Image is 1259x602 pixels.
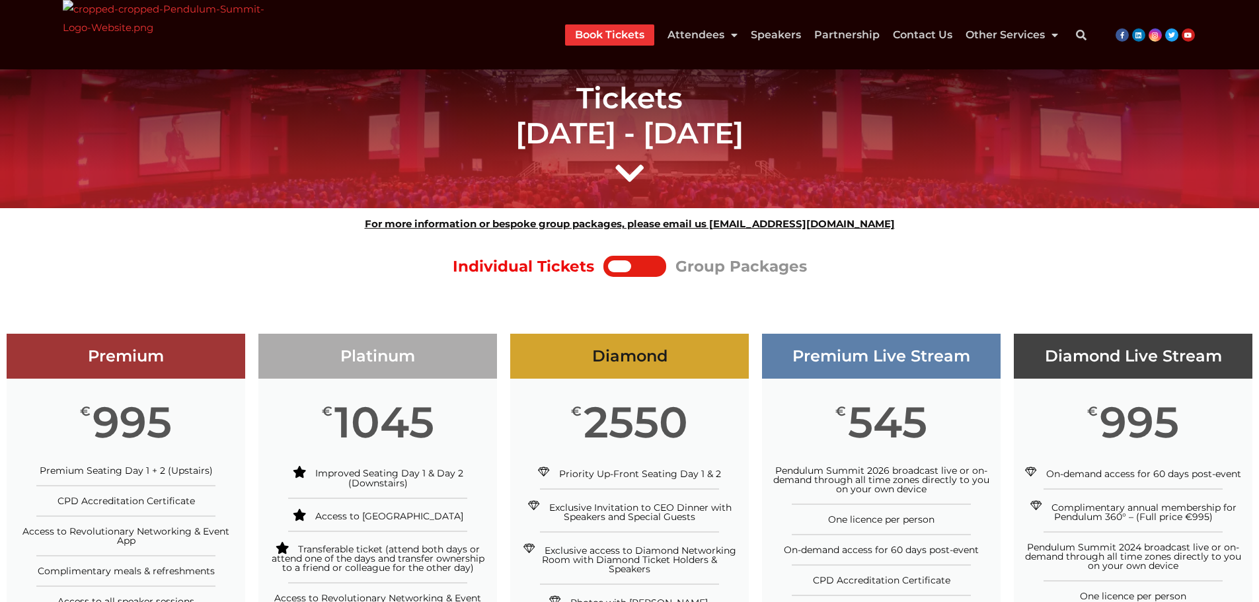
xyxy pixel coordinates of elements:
[453,252,594,281] div: Individual Tickets
[773,465,989,495] span: Pendulum Summit 2026 broadcast live or on-demand through all time zones directly to you on your o...
[1014,347,1252,366] h3: Diamond Live Stream
[762,347,1001,366] h3: Premium Live Stream
[848,405,927,439] span: 545
[22,525,229,546] span: Access to Revolutionary Networking & Event App
[575,24,644,46] a: Book Tickets
[365,217,895,230] strong: For more information or bespoke group packages, please email us [EMAIL_ADDRESS][DOMAIN_NAME]
[835,405,846,418] span: €
[322,405,332,418] span: €
[315,467,463,488] span: Improved Seating Day 1 & Day 2 (Downstairs)
[1051,502,1237,523] span: Complimentary annual membership for Pendulum 360° – (Full price €995)
[258,347,497,366] h3: Platinum
[542,545,736,575] span: Exclusive access to Diamond Networking Room with Diamond Ticket Holders & Speakers
[784,544,979,556] span: On-demand access for 60 days post-event
[966,24,1058,46] a: Other Services
[510,347,749,366] h3: Diamond
[93,405,172,439] span: 995
[571,405,582,418] span: €
[1087,405,1098,418] span: €
[260,81,1000,151] h1: Tickets [DATE] - [DATE]
[334,405,434,439] span: 1045
[559,468,721,480] span: Priority Up-Front Seating Day 1 & 2
[1100,405,1179,439] span: 995
[751,24,801,46] a: Speakers
[1080,590,1186,602] span: One licence per person
[813,574,950,586] span: CPD Accreditation Certificate
[814,24,880,46] a: Partnership
[7,347,245,366] h3: Premium
[893,24,952,46] a: Contact Us
[1068,22,1094,48] div: Search
[668,24,738,46] a: Attendees
[549,502,732,523] span: Exclusive Invitation to CEO Dinner with Speakers and Special Guests
[584,405,688,439] span: 2550
[1046,468,1241,480] span: On-demand access for 60 days post-event
[57,495,195,507] span: CPD Accreditation Certificate
[828,513,935,525] span: One licence per person
[272,543,484,574] span: Transferable ticket (attend both days or attend one of the days and transfer ownership to a frien...
[38,565,215,577] span: Complimentary meals & refreshments
[80,405,91,418] span: €
[675,252,807,281] div: Group Packages
[1025,541,1241,572] span: Pendulum Summit 2024 broadcast live or on-demand through all time zones directly to you on your o...
[565,24,1058,46] nav: Menu
[315,510,463,522] span: Access to [GEOGRAPHIC_DATA]
[40,465,213,476] span: Premium Seating Day 1 + 2 (Upstairs)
